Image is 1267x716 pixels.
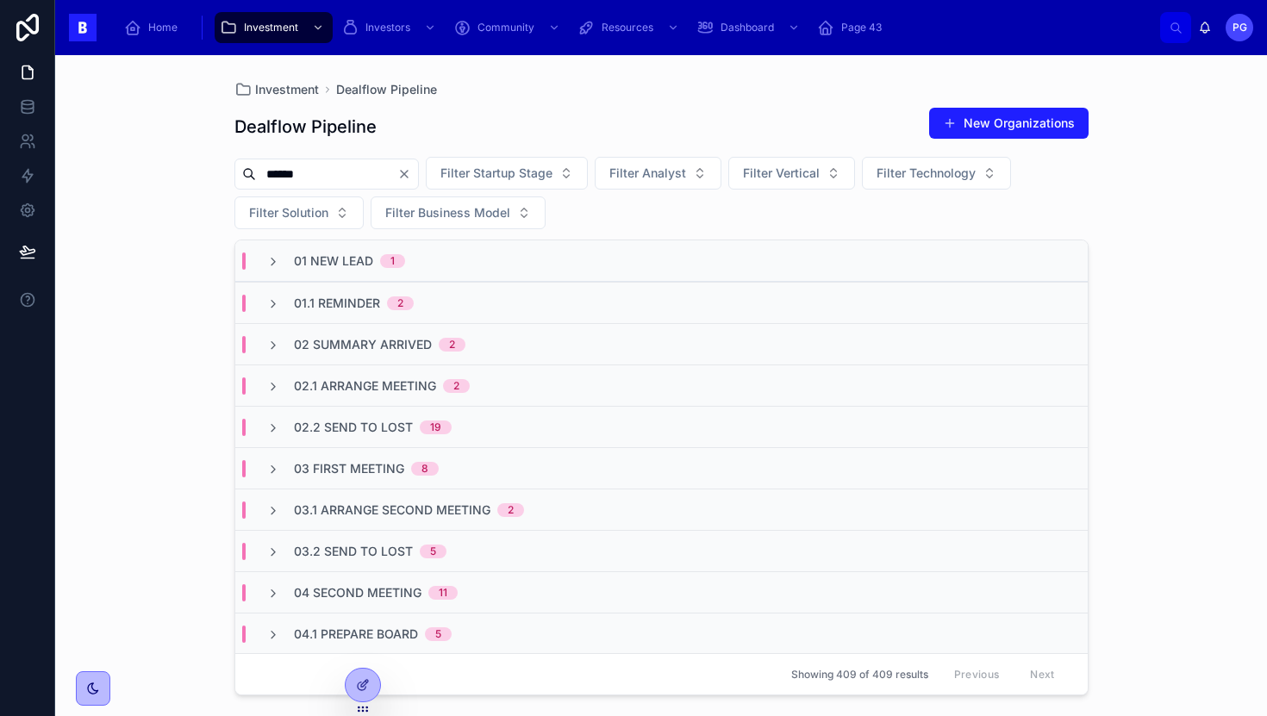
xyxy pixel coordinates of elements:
[255,81,319,98] span: Investment
[148,21,178,34] span: Home
[234,115,377,139] h1: Dealflow Pipeline
[397,167,418,181] button: Clear
[449,338,455,352] div: 2
[453,379,459,393] div: 2
[728,157,855,190] button: Select Button
[929,108,1089,139] button: New Organizations
[294,252,373,270] span: 01 New Lead
[721,21,774,34] span: Dashboard
[294,419,413,436] span: 02.2 Send To Lost
[791,668,928,682] span: Showing 409 of 409 results
[435,627,441,641] div: 5
[877,165,976,182] span: Filter Technology
[336,81,437,98] a: Dealflow Pipeline
[244,21,298,34] span: Investment
[294,543,413,560] span: 03.2 Send to Lost
[385,204,510,221] span: Filter Business Model
[572,12,688,43] a: Resources
[294,626,418,643] span: 04.1 Prepare Board
[430,420,441,434] div: 19
[294,501,490,519] span: 03.1 Arrange Second Meeting
[294,336,432,353] span: 02 Summary Arrived
[294,460,404,477] span: 03 First Meeting
[812,12,894,43] a: Page 43
[110,9,1160,47] div: scrollable content
[439,586,447,600] div: 11
[609,165,686,182] span: Filter Analyst
[448,12,569,43] a: Community
[119,12,190,43] a: Home
[595,157,721,190] button: Select Button
[440,165,552,182] span: Filter Startup Stage
[234,81,319,98] a: Investment
[397,296,403,310] div: 2
[508,503,514,517] div: 2
[691,12,808,43] a: Dashboard
[841,21,882,34] span: Page 43
[294,377,436,395] span: 02.1 Arrange Meeting
[294,295,380,312] span: 01.1 Reminder
[602,21,653,34] span: Resources
[365,21,410,34] span: Investors
[390,254,395,268] div: 1
[69,14,97,41] img: App logo
[336,12,445,43] a: Investors
[743,165,820,182] span: Filter Vertical
[426,157,588,190] button: Select Button
[421,462,428,476] div: 8
[249,204,328,221] span: Filter Solution
[215,12,333,43] a: Investment
[430,545,436,558] div: 5
[477,21,534,34] span: Community
[371,196,546,229] button: Select Button
[294,584,421,601] span: 04 Second Meeting
[862,157,1011,190] button: Select Button
[234,196,364,229] button: Select Button
[1233,21,1247,34] span: PG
